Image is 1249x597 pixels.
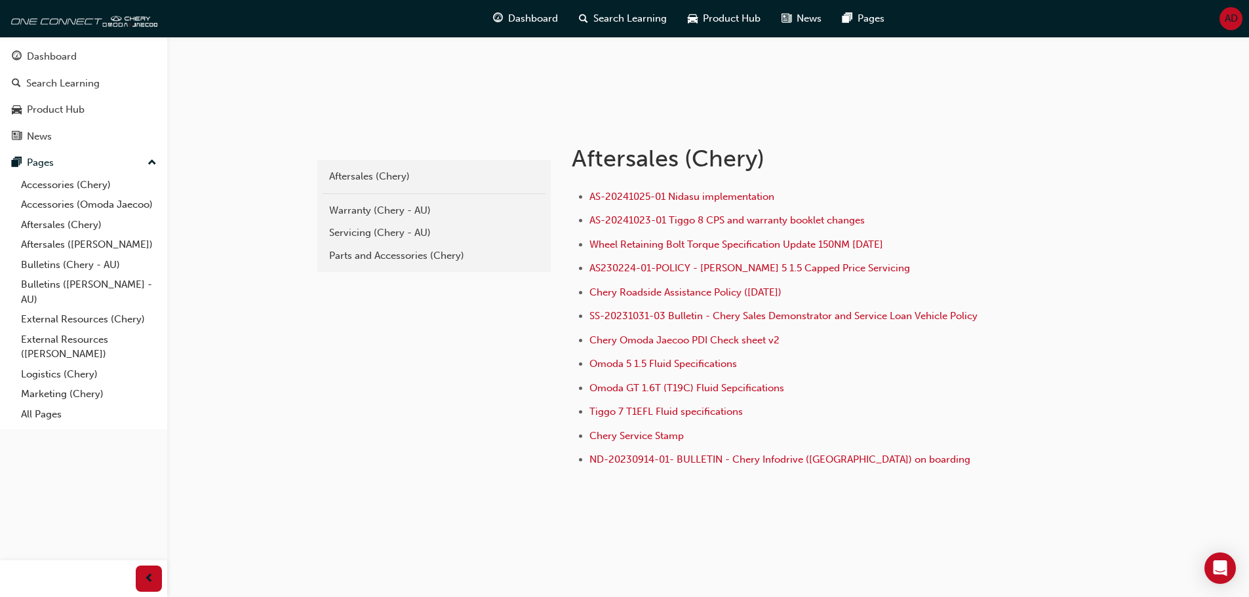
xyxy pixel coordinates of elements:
a: ND-20230914-01- BULLETIN - Chery Infodrive ([GEOGRAPHIC_DATA]) on boarding [589,453,970,465]
div: Open Intercom Messenger [1204,552,1236,584]
a: search-iconSearch Learning [568,5,677,32]
span: guage-icon [12,51,22,63]
span: prev-icon [144,571,154,587]
span: car-icon [12,104,22,116]
span: Product Hub [703,11,761,26]
span: News [797,11,822,26]
a: SS-20231031-03 Bulletin - Chery Sales Demonstrator and Service Loan Vehicle Policy [589,310,978,322]
div: Search Learning [26,76,100,91]
a: pages-iconPages [832,5,895,32]
img: oneconnect [7,5,157,31]
span: news-icon [12,131,22,143]
div: Parts and Accessories (Chery) [329,248,539,263]
span: news-icon [782,10,791,27]
button: Pages [5,151,162,175]
a: Tiggo 7 T1EFL Fluid specifications [589,406,743,417]
div: Product Hub [27,102,85,117]
a: All Pages [16,404,162,425]
a: Accessories (Omoda Jaecoo) [16,195,162,215]
span: Search Learning [593,11,667,26]
a: Marketing (Chery) [16,384,162,404]
a: Search Learning [5,71,162,96]
span: pages-icon [843,10,852,27]
a: Aftersales (Chery) [323,165,545,188]
a: Product Hub [5,98,162,122]
div: Pages [27,155,54,170]
span: Dashboard [508,11,558,26]
div: Aftersales (Chery) [329,169,539,184]
a: Chery Service Stamp [589,430,684,442]
span: car-icon [688,10,698,27]
a: news-iconNews [771,5,832,32]
a: Chery Omoda Jaecoo PDI Check sheet v2 [589,334,780,346]
h1: Aftersales (Chery) [572,144,1002,173]
a: AS230224-01-POLICY - [PERSON_NAME] 5 1.5 Capped Price Servicing [589,262,910,274]
div: Servicing (Chery - AU) [329,225,539,241]
span: search-icon [12,78,21,90]
div: Warranty (Chery - AU) [329,203,539,218]
a: Parts and Accessories (Chery) [323,244,545,267]
a: Bulletins ([PERSON_NAME] - AU) [16,275,162,309]
a: Servicing (Chery - AU) [323,221,545,244]
a: Chery Roadside Assistance Policy ([DATE]) [589,286,782,298]
a: Omoda GT 1.6T (T19C) Fluid Sepcifications [589,382,784,394]
a: AS-20241023-01 Tiggo 8 CPS and warranty booklet changes [589,214,865,226]
a: Omoda 5 1.5 Fluid Specifications [589,358,737,370]
button: AD [1219,7,1242,30]
div: Dashboard [27,49,77,64]
a: car-iconProduct Hub [677,5,771,32]
span: Pages [858,11,884,26]
a: Bulletins (Chery - AU) [16,255,162,275]
a: Accessories (Chery) [16,175,162,195]
a: News [5,125,162,149]
a: Aftersales (Chery) [16,215,162,235]
span: guage-icon [493,10,503,27]
a: Logistics (Chery) [16,364,162,385]
span: AD [1225,11,1238,26]
button: DashboardSearch LearningProduct HubNews [5,42,162,151]
a: Aftersales ([PERSON_NAME]) [16,235,162,255]
a: External Resources ([PERSON_NAME]) [16,330,162,364]
a: Wheel Retaining Bolt Torque Specification Update 150NM [DATE] [589,239,883,250]
a: Warranty (Chery - AU) [323,199,545,222]
a: External Resources (Chery) [16,309,162,330]
span: pages-icon [12,157,22,169]
a: Dashboard [5,45,162,69]
div: News [27,129,52,144]
span: search-icon [579,10,588,27]
a: AS-20241025-01 Nidasu implementation [589,191,774,202]
a: guage-iconDashboard [483,5,568,32]
span: up-icon [148,155,157,172]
